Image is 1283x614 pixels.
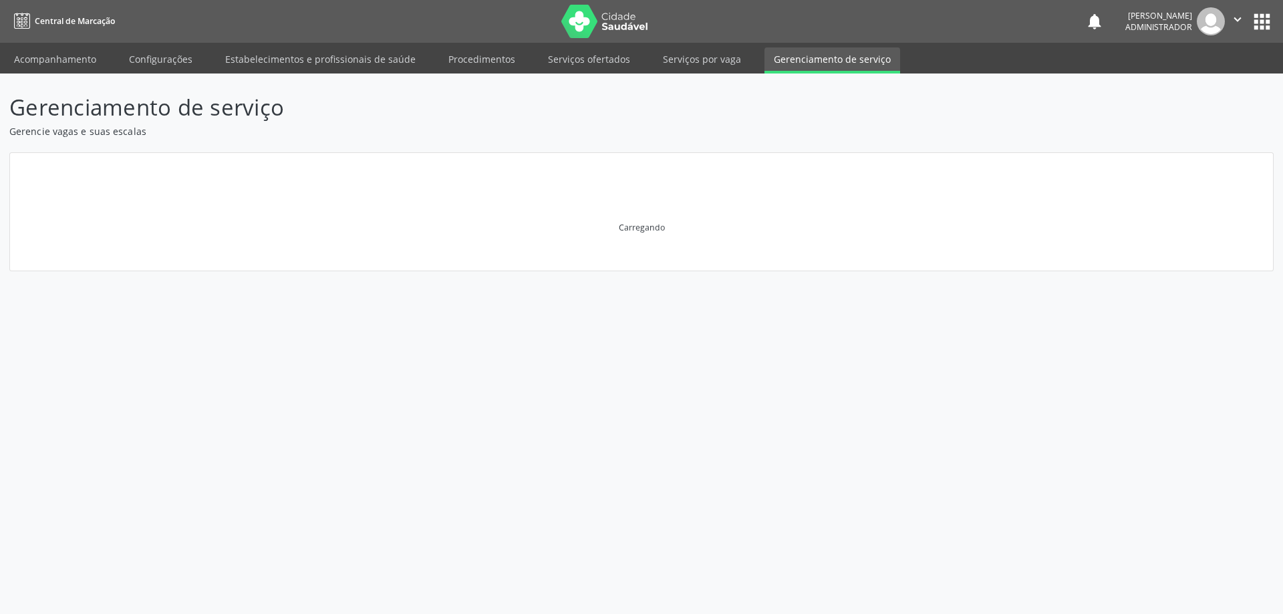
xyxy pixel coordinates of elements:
p: Gerenciamento de serviço [9,91,894,124]
span: Administrador [1125,21,1192,33]
a: Acompanhamento [5,47,106,71]
button: notifications [1085,12,1104,31]
a: Estabelecimentos e profissionais de saúde [216,47,425,71]
button:  [1225,7,1250,35]
div: Carregando [619,222,665,233]
div: [PERSON_NAME] [1125,10,1192,21]
a: Gerenciamento de serviço [764,47,900,73]
button: apps [1250,10,1274,33]
p: Gerencie vagas e suas escalas [9,124,894,138]
a: Procedimentos [439,47,525,71]
img: img [1197,7,1225,35]
span: Central de Marcação [35,15,115,27]
i:  [1230,12,1245,27]
a: Central de Marcação [9,10,115,32]
a: Serviços por vaga [654,47,750,71]
a: Serviços ofertados [539,47,639,71]
a: Configurações [120,47,202,71]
